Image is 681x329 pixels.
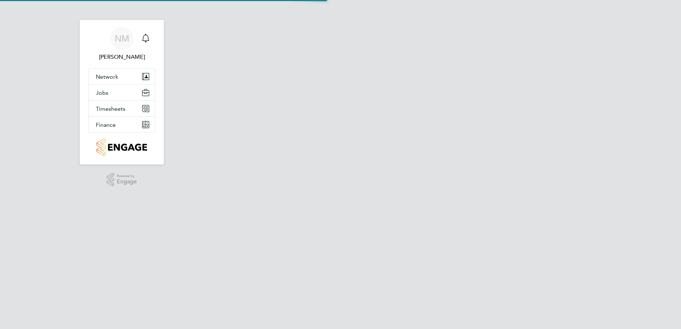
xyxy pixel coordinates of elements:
a: Go to home page [88,139,155,156]
span: Naomi Mutter [88,53,155,61]
a: Powered byEngage [107,173,137,187]
a: NM[PERSON_NAME] [88,27,155,61]
button: Jobs [89,85,155,100]
span: Finance [96,121,116,128]
button: Timesheets [89,101,155,116]
span: Powered by [117,173,137,179]
button: Network [89,69,155,84]
span: Network [96,73,118,80]
button: Finance [89,117,155,132]
span: NM [115,34,129,43]
nav: Main navigation [80,20,164,164]
span: Engage [117,179,137,185]
img: countryside-properties-logo-retina.png [97,139,147,156]
span: Jobs [96,89,108,96]
span: Timesheets [96,105,125,112]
